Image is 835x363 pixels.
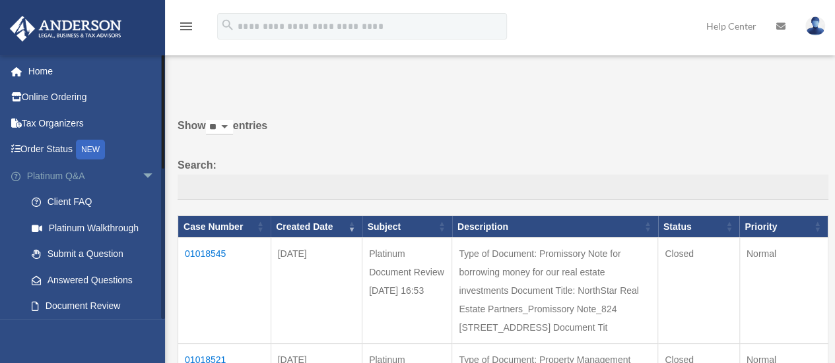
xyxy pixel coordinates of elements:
label: Search: [178,156,828,200]
a: menu [178,23,194,34]
span: arrow_drop_down [142,163,168,190]
select: Showentries [206,120,233,135]
img: User Pic [805,16,825,36]
a: Client FAQ [18,189,175,215]
a: Tax Organizers [9,110,175,136]
th: Case Number: activate to sort column ascending [178,215,271,238]
a: Platinum Q&Aarrow_drop_down [9,163,175,189]
a: Platinum Walkthrough [18,215,175,241]
img: Anderson Advisors Platinum Portal [6,16,125,42]
td: 01018545 [178,238,271,344]
a: Document Review [18,293,175,320]
td: Type of Document: Promissory Note for borrowing money for our real estate investments Document Ti... [452,238,658,344]
th: Subject: activate to sort column ascending [362,215,452,238]
th: Created Date: activate to sort column ascending [271,215,362,238]
th: Priority: activate to sort column ascending [739,215,828,238]
a: Order StatusNEW [9,136,175,163]
th: Status: activate to sort column ascending [658,215,739,238]
a: Online Ordering [9,84,175,111]
a: Home [9,58,175,84]
a: Answered Questions [18,267,168,293]
div: NEW [76,140,105,159]
td: Closed [658,238,739,344]
a: Submit a Question [18,241,175,267]
td: Platinum Document Review [DATE] 16:53 [362,238,452,344]
label: Show entries [178,117,828,148]
i: search [220,18,235,32]
th: Description: activate to sort column ascending [452,215,658,238]
i: menu [178,18,194,34]
td: Normal [739,238,828,344]
input: Search: [178,175,828,200]
td: [DATE] [271,238,362,344]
